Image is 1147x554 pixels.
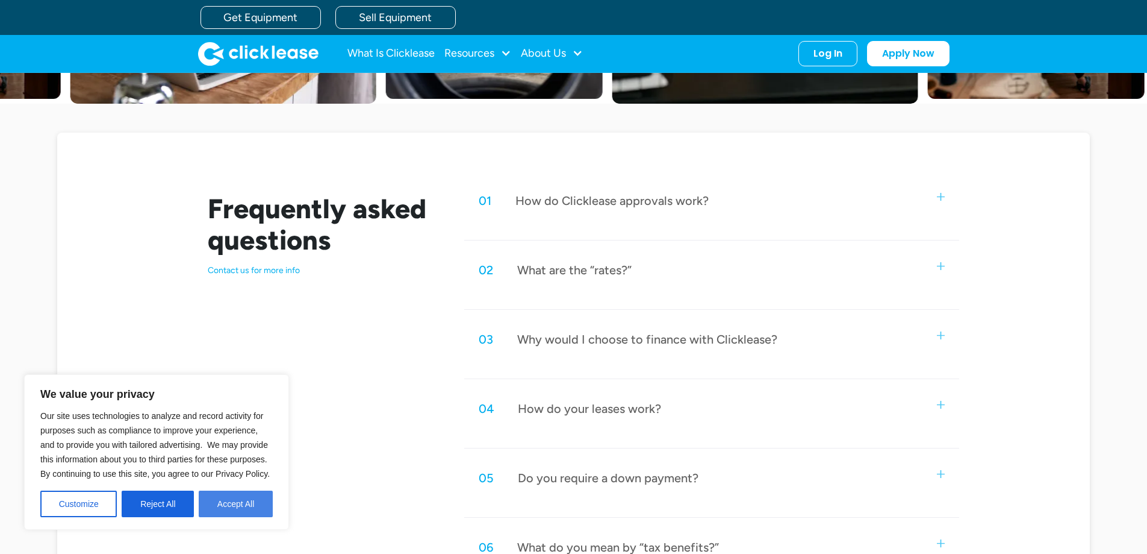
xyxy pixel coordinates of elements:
a: What Is Clicklease [347,42,435,66]
div: 03 [479,332,493,347]
div: Resources [444,42,511,66]
button: Customize [40,491,117,517]
div: Why would I choose to finance with Clicklease? [517,332,777,347]
button: Reject All [122,491,194,517]
a: Apply Now [867,41,950,66]
img: Clicklease logo [198,42,319,66]
div: Log In [813,48,842,60]
div: 04 [479,401,494,417]
a: Get Equipment [200,6,321,29]
div: Do you require a down payment? [518,470,698,486]
a: Sell Equipment [335,6,456,29]
div: 02 [479,262,493,278]
a: home [198,42,319,66]
img: small plus [937,540,945,547]
div: What are the “rates?” [517,262,632,278]
div: How do Clicklease approvals work? [515,193,709,209]
div: 05 [479,470,494,486]
img: small plus [937,332,945,339]
div: We value your privacy [24,374,289,530]
span: Our site uses technologies to analyze and record activity for purposes such as compliance to impr... [40,411,270,479]
div: How do your leases work? [518,401,661,417]
p: We value your privacy [40,387,273,401]
img: small plus [937,470,945,478]
img: small plus [937,193,945,201]
div: About Us [521,42,583,66]
img: small plus [937,262,945,270]
button: Accept All [199,491,273,517]
div: 01 [479,193,491,209]
img: small plus [937,401,945,409]
h2: Frequently asked questions [208,193,436,256]
p: Contact us for more info [208,265,436,276]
